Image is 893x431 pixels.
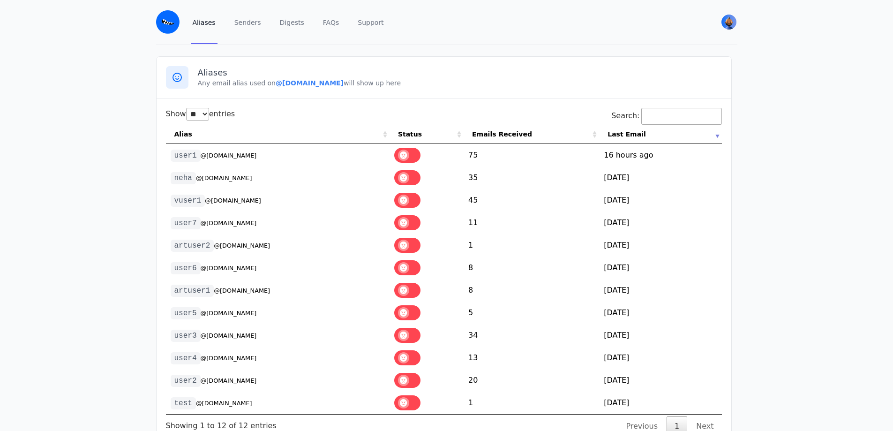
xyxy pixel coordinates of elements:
[201,310,257,317] small: @[DOMAIN_NAME]
[599,302,721,324] td: [DATE]
[166,109,235,118] label: Show entries
[214,287,270,294] small: @[DOMAIN_NAME]
[599,392,721,414] td: [DATE]
[171,307,201,319] code: user5
[721,15,736,30] img: lernkys's Avatar
[171,375,201,387] code: user2
[599,212,721,234] td: [DATE]
[464,212,599,234] td: 11
[599,125,721,144] th: Last Email: activate to sort column ascending
[464,369,599,392] td: 20
[464,302,599,324] td: 5
[599,257,721,279] td: [DATE]
[276,79,344,87] b: @[DOMAIN_NAME]
[201,152,257,159] small: @[DOMAIN_NAME]
[599,189,721,212] td: [DATE]
[599,166,721,189] td: [DATE]
[201,265,257,272] small: @[DOMAIN_NAME]
[390,125,464,144] th: Status: activate to sort column ascending
[171,352,201,364] code: user4
[214,242,270,249] small: @[DOMAIN_NAME]
[171,217,201,229] code: user7
[171,397,196,409] code: test
[464,125,599,144] th: Emails Received: activate to sort column ascending
[171,285,214,297] code: artuser1
[171,150,201,162] code: user1
[186,108,209,121] select: Showentries
[166,125,390,144] th: Alias: activate to sort column ascending
[720,14,737,30] button: User menu
[464,189,599,212] td: 45
[201,332,257,339] small: @[DOMAIN_NAME]
[196,400,252,407] small: @[DOMAIN_NAME]
[464,257,599,279] td: 8
[599,324,721,347] td: [DATE]
[205,197,261,204] small: @[DOMAIN_NAME]
[599,347,721,369] td: [DATE]
[464,144,599,166] td: 75
[599,144,721,166] td: 16 hours ago
[198,78,722,88] p: Any email alias used on will show up here
[599,234,721,257] td: [DATE]
[156,10,180,34] img: Email Monster
[201,355,257,362] small: @[DOMAIN_NAME]
[599,279,721,302] td: [DATE]
[171,262,201,274] code: user6
[201,377,257,384] small: @[DOMAIN_NAME]
[464,324,599,347] td: 34
[171,172,196,184] code: neha
[464,234,599,257] td: 1
[464,392,599,414] td: 1
[611,111,721,120] label: Search:
[641,108,722,125] input: Search:
[464,166,599,189] td: 35
[171,330,201,342] code: user3
[464,279,599,302] td: 8
[599,369,721,392] td: [DATE]
[464,347,599,369] td: 13
[171,240,214,252] code: artuser2
[198,67,722,78] h3: Aliases
[196,174,252,181] small: @[DOMAIN_NAME]
[201,219,257,227] small: @[DOMAIN_NAME]
[171,195,205,207] code: vuser1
